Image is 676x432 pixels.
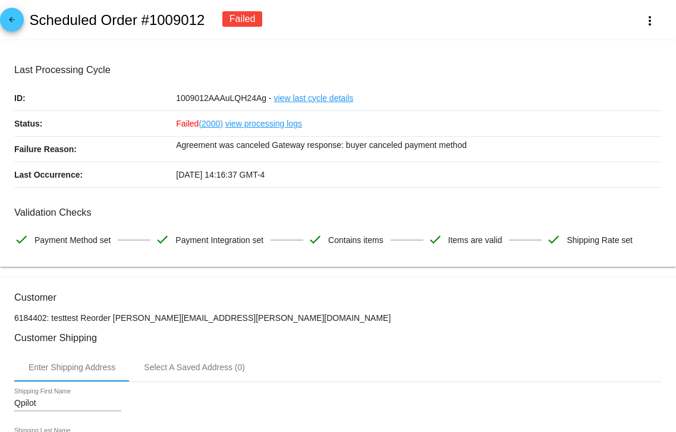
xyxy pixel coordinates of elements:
mat-icon: check [308,232,322,247]
span: Payment Method set [34,228,111,253]
span: Shipping Rate set [567,228,633,253]
mat-icon: check [14,232,29,247]
div: Select A Saved Address (0) [144,362,245,372]
p: Last Occurrence: [14,162,176,187]
mat-icon: check [546,232,561,247]
a: view last cycle details [273,86,353,111]
span: Failed [176,119,223,128]
mat-icon: check [155,232,169,247]
p: Agreement was canceled Gateway response: buyer canceled payment method [176,137,662,153]
h3: Validation Checks [14,207,662,218]
input: Shipping First Name [14,399,121,408]
mat-icon: arrow_back [5,15,19,30]
span: Items are valid [448,228,502,253]
div: Enter Shipping Address [29,362,115,372]
span: [DATE] 14:16:37 GMT-4 [176,170,265,179]
h3: Last Processing Cycle [14,64,662,75]
h3: Customer [14,292,662,303]
p: 6184402: testtest Reorder [PERSON_NAME][EMAIL_ADDRESS][PERSON_NAME][DOMAIN_NAME] [14,313,662,323]
a: (2000) [199,111,222,136]
span: Payment Integration set [175,228,263,253]
span: Contains items [328,228,383,253]
p: Failure Reason: [14,137,176,162]
mat-icon: check [428,232,442,247]
p: Status: [14,111,176,136]
h3: Customer Shipping [14,332,662,343]
a: view processing logs [225,111,302,136]
h2: Scheduled Order #1009012 [29,12,205,29]
div: Failed [222,11,263,27]
span: 1009012AAAuLQH24Ag - [176,93,271,103]
p: ID: [14,86,176,111]
mat-icon: more_vert [643,14,657,28]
